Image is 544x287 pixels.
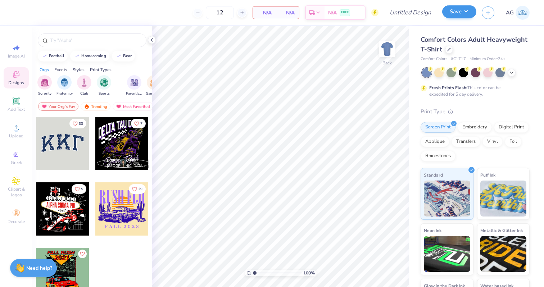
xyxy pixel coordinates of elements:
span: Comfort Colors [421,56,447,62]
span: Club [80,91,88,96]
img: Club Image [80,78,88,87]
button: filter button [97,75,111,96]
img: trending.gif [84,104,90,109]
button: Like [129,184,146,194]
a: AG [506,6,530,20]
div: Digital Print [494,122,529,133]
div: Trending [81,102,110,111]
span: 33 [79,122,83,126]
img: Standard [424,181,470,217]
span: Sorority [38,91,51,96]
span: Decorate [8,219,25,224]
img: most_fav.gif [116,104,122,109]
div: Screen Print [421,122,455,133]
span: Metallic & Glitter Ink [480,227,523,234]
img: Sorority Image [41,78,49,87]
span: [PERSON_NAME] [107,158,137,163]
span: FREE [341,10,349,15]
div: Applique [421,136,449,147]
div: Print Type [421,108,530,116]
button: homecoming [70,51,109,61]
span: Parent's Weekend [126,91,142,96]
div: Rhinestones [421,151,455,161]
div: filter for Club [77,75,91,96]
div: filter for Sports [97,75,111,96]
span: Puff Ink [480,171,495,179]
img: trend_line.gif [42,54,47,58]
button: bear [112,51,135,61]
div: Most Favorited [113,102,153,111]
span: N/A [280,9,295,17]
div: Styles [73,67,85,73]
span: 29 [138,187,142,191]
button: filter button [146,75,162,96]
span: Upload [9,133,23,139]
button: Like [72,184,86,194]
span: 100 % [303,270,315,276]
div: filter for Parent's Weekend [126,75,142,96]
button: filter button [77,75,91,96]
span: 7 [140,122,142,126]
div: Print Types [90,67,112,73]
span: Sports [99,91,110,96]
div: This color can be expedited for 5 day delivery. [429,85,518,97]
span: Minimum Order: 24 + [470,56,506,62]
span: N/A [328,9,337,17]
strong: Need help? [26,265,52,272]
span: Fraternity [56,91,73,96]
button: filter button [126,75,142,96]
img: trend_line.gif [116,54,122,58]
img: Metallic & Glitter Ink [480,236,527,272]
div: Transfers [452,136,480,147]
img: Sports Image [100,78,108,87]
div: bear [123,54,132,58]
span: # C1717 [451,56,466,62]
div: Your Org's Fav [38,102,78,111]
span: Neon Ink [424,227,441,234]
span: AG [506,9,514,17]
span: 5 [81,187,83,191]
button: Like [69,119,86,128]
button: filter button [56,75,73,96]
img: Game Day Image [150,78,158,87]
span: Image AI [8,53,25,59]
span: Standard [424,171,443,179]
img: Neon Ink [424,236,470,272]
span: [GEOGRAPHIC_DATA], [GEOGRAPHIC_DATA][US_STATE] [107,163,146,169]
span: Designs [8,80,24,86]
input: – – [206,6,234,19]
div: Embroidery [458,122,492,133]
button: filter button [37,75,52,96]
img: Puff Ink [480,181,527,217]
div: football [49,54,64,58]
span: N/A [257,9,272,17]
input: Untitled Design [384,5,437,20]
div: Vinyl [482,136,503,147]
div: Events [54,67,67,73]
button: football [38,51,68,61]
span: Greek [11,160,22,165]
span: Comfort Colors Adult Heavyweight T-Shirt [421,35,527,54]
img: trend_line.gif [74,54,80,58]
img: Ana Gonzalez [516,6,530,20]
button: Like [131,119,146,128]
img: most_fav.gif [41,104,47,109]
button: Save [442,5,476,18]
span: Clipart & logos [4,186,29,198]
div: homecoming [81,54,106,58]
span: Game Day [146,91,162,96]
strong: Fresh Prints Flash: [429,85,467,91]
div: Orgs [40,67,49,73]
div: Foil [505,136,522,147]
div: filter for Sorority [37,75,52,96]
div: filter for Game Day [146,75,162,96]
div: filter for Fraternity [56,75,73,96]
div: Back [382,60,392,66]
img: Fraternity Image [60,78,68,87]
img: Parent's Weekend Image [130,78,139,87]
img: Back [380,42,394,56]
input: Try "Alpha" [50,37,142,44]
span: Add Text [8,106,25,112]
button: Like [78,250,87,258]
